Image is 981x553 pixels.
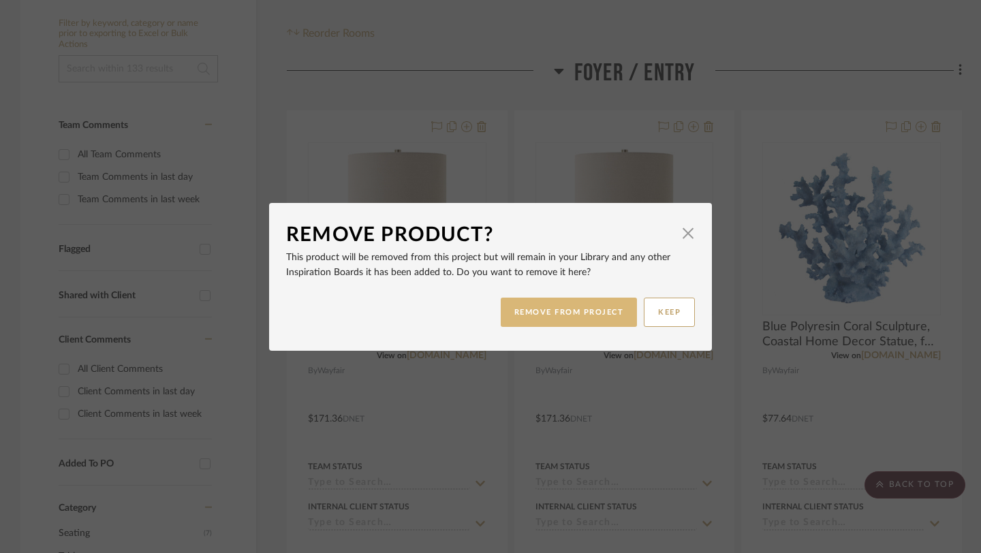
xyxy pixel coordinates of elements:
[644,298,695,327] button: KEEP
[501,298,638,327] button: REMOVE FROM PROJECT
[674,220,702,247] button: Close
[286,220,674,250] div: Remove Product?
[286,220,695,250] dialog-header: Remove Product?
[286,250,695,280] p: This product will be removed from this project but will remain in your Library and any other Insp...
